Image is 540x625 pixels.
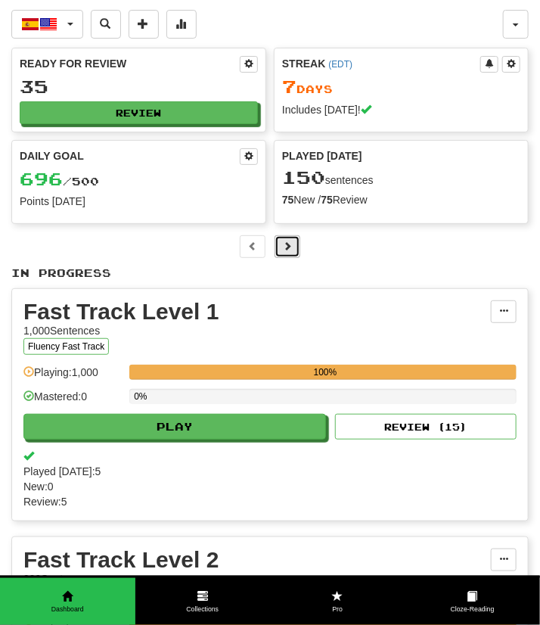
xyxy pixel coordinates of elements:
div: 999 Sentences [23,571,491,586]
span: / 500 [20,175,99,188]
div: Fast Track Level 1 [23,300,491,323]
div: Playing: 1,000 [23,365,122,390]
div: 1,000 Sentences [23,323,491,338]
span: Played [DATE] [282,148,362,163]
button: Add sentence to collection [129,10,159,39]
button: Fluency Fast Track [23,338,109,355]
div: Points [DATE] [20,194,258,209]
div: Streak [282,56,480,71]
strong: 75 [282,194,294,206]
button: Play [23,414,326,440]
span: Collections [135,605,271,614]
div: Day s [282,77,520,97]
div: Ready for Review [20,56,240,71]
strong: 75 [321,194,333,206]
button: Review (15) [335,414,517,440]
span: Review: 5 [23,494,517,509]
div: Daily Goal [20,148,240,165]
button: Search sentences [91,10,121,39]
span: 696 [20,168,63,189]
div: Mastered: 0 [23,389,122,414]
div: Fast Track Level 2 [23,549,491,571]
div: sentences [282,168,520,188]
span: Pro [270,605,405,614]
p: In Progress [11,266,529,281]
div: 100% [134,365,517,380]
div: 35 [20,77,258,96]
a: (EDT) [328,59,352,70]
span: New: 0 [23,479,517,494]
span: Played [DATE]: 5 [23,464,517,479]
button: More stats [166,10,197,39]
div: New / Review [282,192,520,207]
div: Includes [DATE]! [282,102,520,117]
span: 150 [282,166,325,188]
span: 7 [282,76,296,97]
button: Review [20,101,258,124]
